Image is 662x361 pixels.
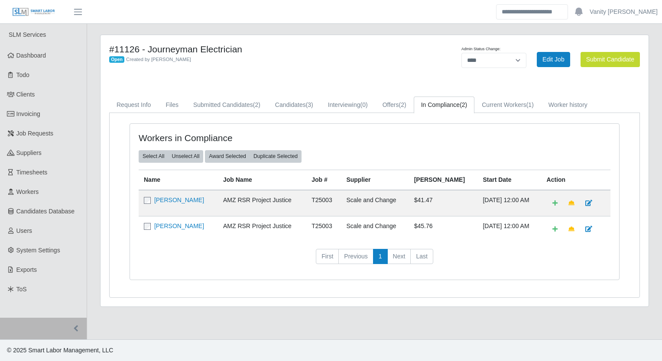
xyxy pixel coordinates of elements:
span: Created by [PERSON_NAME] [126,57,191,62]
span: (2) [253,101,260,108]
button: Submit Candidate [581,52,640,67]
span: SLM Services [9,31,46,38]
td: Scale and Change [341,216,409,242]
label: Admin Status Change: [461,46,500,52]
span: (0) [360,101,368,108]
a: Offers [375,97,414,113]
a: Worker history [541,97,595,113]
a: Edit Job [537,52,570,67]
div: bulk actions [139,150,203,162]
span: Users [16,227,32,234]
span: Candidates Database [16,208,75,215]
td: Scale and Change [341,190,409,216]
img: SLM Logo [12,7,55,17]
span: Open [109,56,124,63]
a: Interviewing [321,97,375,113]
span: Todo [16,71,29,78]
th: Job # [306,170,341,190]
span: Clients [16,91,35,98]
span: Job Requests [16,130,54,137]
div: bulk actions [205,150,302,162]
td: [DATE] 12:00 AM [477,190,541,216]
td: AMZ RSR Project Justice [218,190,306,216]
td: [DATE] 12:00 AM [477,216,541,242]
a: Files [158,97,186,113]
th: [PERSON_NAME] [409,170,478,190]
nav: pagination [139,249,610,271]
span: System Settings [16,247,60,254]
a: Request Info [109,97,158,113]
h4: Workers in Compliance [139,132,328,143]
td: $45.76 [409,216,478,242]
a: Make Team Lead [563,222,580,237]
a: Add Default Cost Code [547,196,563,211]
span: Timesheets [16,169,48,176]
a: Submitted Candidates [186,97,268,113]
a: Current Workers [474,97,541,113]
button: Unselect All [168,150,203,162]
span: Suppliers [16,149,42,156]
th: Name [139,170,218,190]
a: [PERSON_NAME] [154,222,204,229]
td: T25003 [306,190,341,216]
a: [PERSON_NAME] [154,197,204,203]
th: Action [542,170,610,190]
a: In Compliance [414,97,475,113]
span: ToS [16,286,27,293]
a: 1 [373,249,388,264]
a: Vanity [PERSON_NAME] [590,7,658,16]
button: Select All [139,150,168,162]
a: Add Default Cost Code [547,222,563,237]
a: Candidates [268,97,321,113]
a: Make Team Lead [563,196,580,211]
button: Award Selected [205,150,250,162]
span: © 2025 Smart Labor Management, LLC [7,347,113,354]
span: Exports [16,266,37,273]
span: (2) [460,101,467,108]
input: Search [496,4,568,19]
span: Invoicing [16,110,40,117]
th: Start Date [477,170,541,190]
td: AMZ RSR Project Justice [218,216,306,242]
span: Workers [16,188,39,195]
th: Supplier [341,170,409,190]
span: (3) [306,101,313,108]
td: T25003 [306,216,341,242]
button: Duplicate Selected [250,150,302,162]
span: (1) [526,101,534,108]
span: Dashboard [16,52,46,59]
th: Job Name [218,170,306,190]
h4: #11126 - Journeyman Electrician [109,44,413,55]
span: (2) [399,101,406,108]
td: $41.47 [409,190,478,216]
